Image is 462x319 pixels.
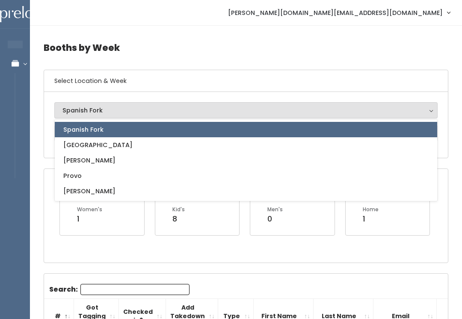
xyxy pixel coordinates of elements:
label: Search: [49,284,190,295]
input: Search: [80,284,190,295]
span: [PERSON_NAME] [63,156,115,165]
span: Spanish Fork [63,125,104,134]
div: Men's [267,206,283,213]
div: 1 [363,213,379,224]
div: 1 [77,213,102,224]
div: Kid's [172,206,185,213]
div: 0 [267,213,283,224]
span: Provo [63,171,82,180]
div: Women's [77,206,102,213]
button: Spanish Fork [54,102,438,118]
a: [PERSON_NAME][DOMAIN_NAME][EMAIL_ADDRESS][DOMAIN_NAME] [219,3,459,22]
span: [GEOGRAPHIC_DATA] [63,140,133,150]
div: Home [363,206,379,213]
h4: Booths by Week [44,36,448,59]
div: Spanish Fork [62,106,429,115]
span: [PERSON_NAME][DOMAIN_NAME][EMAIL_ADDRESS][DOMAIN_NAME] [228,8,443,18]
h6: Select Location & Week [44,70,448,92]
span: [PERSON_NAME] [63,186,115,196]
div: 8 [172,213,185,224]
